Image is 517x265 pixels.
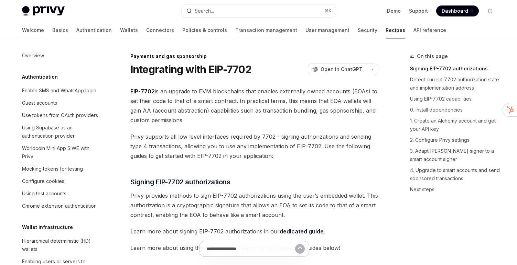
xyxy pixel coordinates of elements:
a: Policies & controls [182,22,227,38]
a: dedicated guide [280,228,324,235]
h5: Wallet infrastructure [22,223,73,231]
button: Send message [295,244,305,254]
a: Basics [52,22,68,38]
a: Guest accounts [17,97,105,109]
h5: Authentication [22,73,58,81]
button: Toggle dark mode [484,5,495,16]
span: is an upgrade to EVM blockchains that enables externally owned accounts (EOAs) to set their code ... [130,87,378,125]
span: Privy provides methods to sign EIP-7702 authorizations using the user’s embedded wallet. This aut... [130,191,378,220]
img: light logo [22,6,65,16]
a: 2. Configure Privy settings [410,135,501,146]
div: Guest accounts [22,99,57,107]
a: Welcome [22,22,44,38]
span: Privy supports all low level interfaces required by 7702 - signing authorizations and sending typ... [130,132,378,161]
a: Next steps [410,184,501,195]
a: Connectors [146,22,174,38]
a: EIP-7702 [130,88,155,95]
a: API reference [413,22,446,38]
div: Using Supabase as an authentication provider [22,124,100,140]
a: Security [358,22,377,38]
a: Using Supabase as an authentication provider [17,122,105,142]
span: Signing EIP-7702 authorizations [130,177,230,187]
span: Dashboard [442,8,468,14]
a: Configure cookies [17,175,105,187]
div: Mocking tokens for testing [22,165,83,173]
a: Support [409,8,428,14]
a: Demo [387,8,401,14]
a: 3. Adapt [PERSON_NAME] signer to a smart account signer [410,146,501,165]
span: On this page [417,52,448,60]
div: Using test accounts [22,189,66,198]
a: Hierarchical deterministic (HD) wallets [17,235,105,255]
div: Worldcoin Mini App SIWE with Privy [22,144,100,161]
a: Signing EIP-7702 authorizations [410,63,501,74]
span: ⌘ K [324,8,332,14]
a: Dashboard [436,5,479,16]
button: Open in ChatGPT [308,64,367,75]
a: Mocking tokens for testing [17,163,105,175]
a: Detect current 7702 authorization state and implementation address [410,74,501,93]
button: Search...⌘K [182,5,336,17]
span: Learn more about signing EIP-7702 authorizations in our . [130,227,378,236]
a: Chrome extension authentication [17,200,105,212]
a: Worldcoin Mini App SIWE with Privy [17,142,105,163]
div: Overview [22,51,44,60]
div: Chrome extension authentication [22,202,97,210]
span: Open in ChatGPT [321,66,363,73]
a: 0. Install dependencies [410,104,501,115]
a: 4. Upgrade to smart accounts and send sponsored transactions [410,165,501,184]
div: Use tokens from OAuth providers [22,111,98,119]
div: Enable SMS and WhatsApp login [22,87,96,95]
a: Enable SMS and WhatsApp login [17,84,105,97]
h1: Integrating with EIP-7702 [130,63,251,76]
a: Use tokens from OAuth providers [17,109,105,122]
a: Transaction management [235,22,297,38]
div: Configure cookies [22,177,64,185]
div: Payments and gas sponsorship [130,53,378,60]
a: User management [305,22,349,38]
a: 1. Create an Alchemy account and get your API key [410,115,501,135]
a: Wallets [120,22,138,38]
div: Hierarchical deterministic (HD) wallets [22,237,100,253]
a: Authentication [76,22,112,38]
a: Using test accounts [17,187,105,200]
a: Using EIP-7702 capabilities [410,93,501,104]
div: Search... [195,7,214,15]
a: Recipes [386,22,405,38]
a: Overview [17,49,105,62]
